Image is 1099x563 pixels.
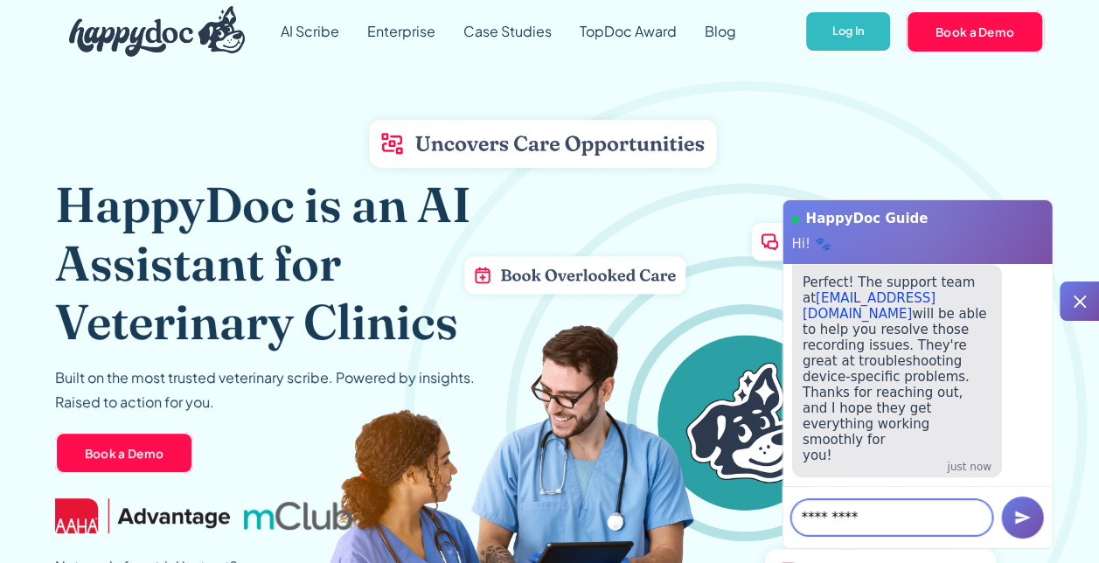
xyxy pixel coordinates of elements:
[69,6,246,57] img: HappyDoc Logo: A happy dog with his ear up, listening.
[55,498,230,533] img: AAHA Advantage logo
[55,432,194,474] a: Book a Demo
[55,175,500,351] h1: HappyDoc is an AI Assistant for Veterinary Clinics
[906,10,1045,52] a: Book a Demo
[804,10,891,53] a: Log In
[55,365,475,414] p: Built on the most trusted veterinary scribe. Powered by insights. Raised to action for you.
[55,2,246,61] a: home
[244,502,356,530] img: mclub logo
